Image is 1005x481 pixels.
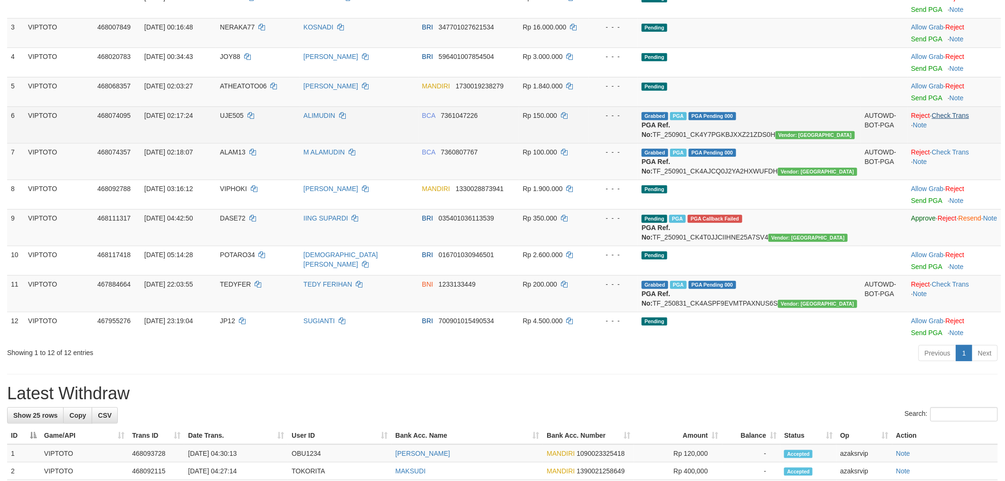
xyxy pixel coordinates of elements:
span: Vendor URL: https://checkout4.1velocity.biz [768,234,848,242]
a: Send PGA [911,329,942,337]
span: · [911,185,946,192]
span: [DATE] 02:18:07 [144,148,193,156]
input: Search: [930,407,998,422]
span: Pending [642,83,667,91]
span: ALAM13 [220,148,246,156]
span: Vendor URL: https://checkout4.1velocity.biz [778,168,857,176]
span: TEDYFER [220,280,251,288]
a: Reject [938,214,957,222]
span: Rp 4.500.000 [523,317,563,325]
span: 468092788 [97,185,131,192]
span: [DATE] 02:17:24 [144,112,193,119]
span: Copy 7361047226 to clipboard [441,112,478,119]
th: Status: activate to sort column ascending [780,427,836,444]
td: TOKORITA [288,462,391,480]
span: Grabbed [642,281,668,289]
a: 1 [956,345,972,361]
a: Reject [911,280,930,288]
td: VIPTOTO [24,275,94,312]
span: DASE72 [220,214,246,222]
span: Copy 596401007854504 to clipboard [439,53,494,60]
span: Copy 7360807767 to clipboard [441,148,478,156]
a: Note [949,94,964,102]
span: 468068357 [97,82,131,90]
span: VIPHOKI [220,185,247,192]
span: [DATE] 00:34:43 [144,53,193,60]
td: · [908,312,1001,341]
span: [DATE] 03:16:12 [144,185,193,192]
a: Note [913,158,927,165]
td: 468092115 [128,462,184,480]
a: Reject [911,112,930,119]
td: VIPTOTO [24,48,94,77]
a: Send PGA [911,35,942,43]
span: BCA [422,148,436,156]
td: · [908,18,1001,48]
span: · [911,53,946,60]
span: Pending [642,53,667,61]
td: [DATE] 04:30:13 [184,444,288,462]
span: Rp 1.840.000 [523,82,563,90]
th: Balance: activate to sort column ascending [722,427,781,444]
span: Marked by azaksrvip [670,281,687,289]
span: Rp 1.900.000 [523,185,563,192]
span: Accepted [784,468,813,476]
a: [PERSON_NAME] [303,185,358,192]
span: 468111317 [97,214,131,222]
span: Accepted [784,450,813,458]
a: Reject [946,82,965,90]
th: Date Trans.: activate to sort column ascending [184,427,288,444]
td: 3 [7,18,24,48]
span: Copy 347701027621534 to clipboard [439,23,494,31]
span: Rp 100.000 [523,148,557,156]
th: ID: activate to sort column descending [7,427,40,444]
td: Rp 120,000 [634,444,722,462]
td: 1 [7,444,40,462]
span: Copy 016701030946501 to clipboard [439,251,494,259]
span: Copy [69,412,86,419]
span: Copy 1330028873941 to clipboard [455,185,503,192]
div: - - - [593,316,634,326]
span: BNI [422,280,433,288]
a: Check Trans [932,280,969,288]
td: 2 [7,462,40,480]
a: Show 25 rows [7,407,64,423]
span: 468007849 [97,23,131,31]
td: · [908,246,1001,275]
a: ALIMUDIN [303,112,335,119]
a: Send PGA [911,197,942,204]
span: Rp 2.600.000 [523,251,563,259]
a: Send PGA [911,6,942,13]
a: [PERSON_NAME] [396,450,450,457]
td: [DATE] 04:27:14 [184,462,288,480]
a: Resend [958,214,981,222]
span: Marked by azaksrvip [669,215,686,223]
td: VIPTOTO [24,180,94,209]
span: 467884664 [97,280,131,288]
div: - - - [593,81,634,91]
a: Note [949,65,964,72]
span: Grabbed [642,149,668,157]
span: ATHEATOTO06 [220,82,267,90]
td: 8 [7,180,24,209]
th: Amount: activate to sort column ascending [634,427,722,444]
span: MANDIRI [547,450,575,457]
span: JP12 [220,317,235,325]
td: · [908,48,1001,77]
span: [DATE] 02:03:27 [144,82,193,90]
span: Pending [642,185,667,193]
a: Allow Grab [911,317,944,325]
a: Next [972,345,998,361]
div: - - - [593,52,634,61]
div: Showing 1 to 12 of 12 entries [7,344,412,357]
a: Reject [946,185,965,192]
span: [DATE] 23:19:04 [144,317,193,325]
td: · [908,77,1001,106]
a: Reject [911,148,930,156]
span: Copy 700901015490534 to clipboard [439,317,494,325]
th: Op: activate to sort column ascending [836,427,892,444]
span: PGA Pending [689,281,736,289]
span: 468074357 [97,148,131,156]
td: TF_250831_CK4ASPF9EVMTPAXNUS6S [638,275,861,312]
td: azaksrvip [836,444,892,462]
